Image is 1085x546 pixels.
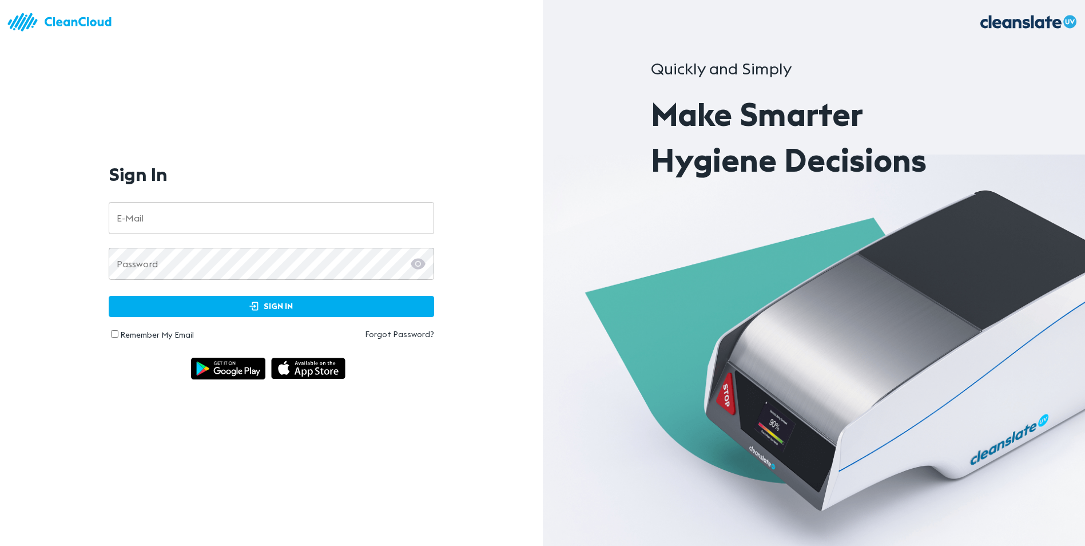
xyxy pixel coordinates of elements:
label: Remember My Email [120,330,194,340]
span: Sign In [121,299,422,314]
p: Make Smarter Hygiene Decisions [651,92,976,183]
img: logo_.070fea6c.svg [971,6,1085,38]
img: img_android.ce55d1a6.svg [191,358,265,380]
span: Quickly and Simply [651,58,792,79]
img: img_appstore.1cb18997.svg [271,358,345,380]
h1: Sign In [109,164,168,185]
button: Sign In [109,296,434,317]
a: Forgot Password? [271,329,434,340]
img: logo.83bc1f05.svg [6,6,120,38]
